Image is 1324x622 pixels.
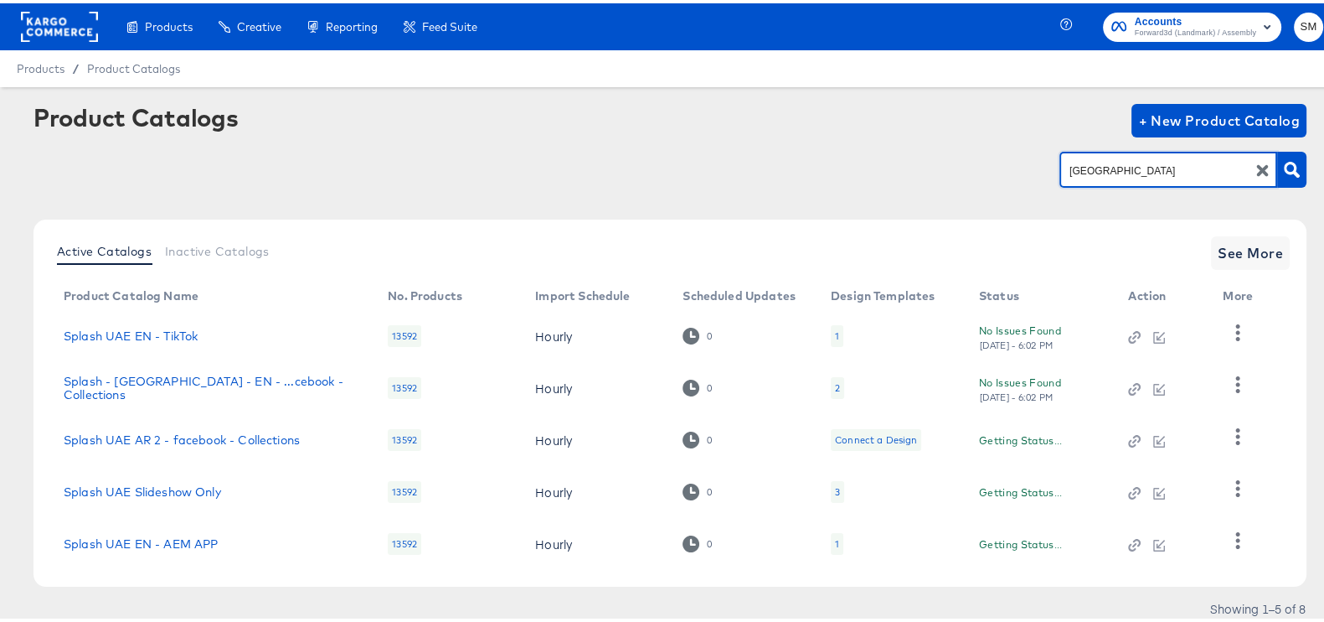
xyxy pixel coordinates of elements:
input: Search Product Catalogs [1066,158,1244,177]
div: 0 [683,428,712,444]
span: SM [1301,14,1316,34]
button: See More [1211,233,1290,267]
div: 0 [683,532,712,548]
a: Splash UAE EN - TikTok [64,326,198,340]
span: Products [145,17,193,30]
div: Scheduled Updates [683,286,796,299]
th: Status [966,280,1115,307]
a: Splash - [GEOGRAPHIC_DATA] - EN - ...cebook - Collections [64,371,354,398]
span: Forward3d (Landmark) / Assembly [1135,23,1256,37]
span: Active Catalogs [57,241,152,255]
span: Products [17,59,64,72]
div: 13592 [388,426,421,448]
span: See More [1218,238,1283,262]
div: Product Catalogs [33,101,238,127]
div: Showing 1–5 of 8 [1209,599,1306,611]
div: 2 [831,374,844,396]
div: 3 [835,482,840,495]
span: / [64,59,87,72]
div: Connect a Design [835,430,917,443]
button: AccountsForward3d (Landmark) / Assembly [1103,9,1281,39]
td: Hourly [522,515,669,567]
div: 0 [706,535,713,547]
span: Feed Suite [422,17,477,30]
a: Splash UAE EN - AEM APP [64,534,218,547]
span: Accounts [1135,10,1256,28]
div: 0 [683,376,712,392]
div: 1 [835,534,839,547]
span: Inactive Catalogs [165,241,270,255]
div: 0 [706,483,713,495]
div: Import Schedule [535,286,630,299]
div: 13592 [388,374,421,396]
div: 1 [831,322,843,344]
span: + New Product Catalog [1138,106,1300,129]
div: 3 [831,478,844,500]
div: Connect a Design [831,426,921,448]
div: Product Catalog Name [64,286,198,299]
div: 0 [706,327,713,339]
div: 1 [831,530,843,552]
div: 0 [683,324,712,340]
div: No. Products [388,286,462,299]
button: + New Product Catalog [1131,101,1306,134]
div: 13592 [388,530,421,552]
span: Reporting [326,17,378,30]
td: Hourly [522,307,669,359]
button: SM [1294,9,1323,39]
div: 13592 [388,322,421,344]
div: Design Templates [831,286,935,299]
div: 2 [835,378,840,391]
div: 0 [706,431,713,443]
td: Hourly [522,463,669,515]
div: 13592 [388,478,421,500]
div: 0 [706,379,713,391]
td: Hourly [522,411,669,463]
span: Creative [237,17,281,30]
div: 1 [835,326,839,340]
a: Splash UAE AR 2 - facebook - Collections [64,430,300,443]
a: Product Catalogs [87,59,180,72]
td: Hourly [522,359,669,411]
th: More [1209,280,1273,307]
th: Action [1115,280,1209,307]
a: Splash UAE Slideshow Only [64,482,221,495]
div: 0 [683,480,712,496]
